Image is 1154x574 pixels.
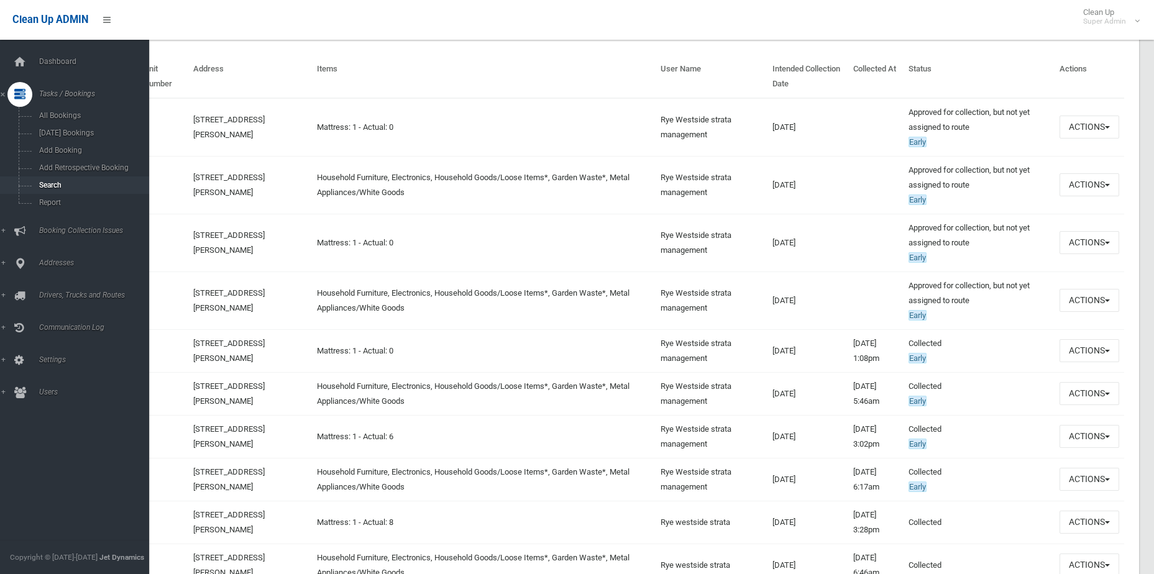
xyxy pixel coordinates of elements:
span: Users [35,388,158,396]
td: Rye Westside strata management [656,271,767,329]
td: Rye Westside strata management [656,214,767,271]
span: Communication Log [35,323,158,332]
span: Early [909,396,927,406]
td: Rye westside strata [656,501,767,544]
button: Actions [1060,382,1119,405]
td: [DATE] [767,372,848,415]
button: Actions [1060,425,1119,448]
td: Rye Westside strata management [656,98,767,157]
td: Household Furniture, Electronics, Household Goods/Loose Items*, Garden Waste*, Metal Appliances/W... [312,458,656,501]
td: [DATE] 1:08pm [848,329,904,372]
a: [STREET_ADDRESS][PERSON_NAME] [193,115,265,139]
small: Super Admin [1083,17,1126,26]
th: Actions [1055,55,1124,98]
td: [DATE] [767,415,848,458]
td: Mattress: 1 - Actual: 6 [312,415,656,458]
th: User Name [656,55,767,98]
td: Rye Westside strata management [656,458,767,501]
td: [DATE] 3:28pm [848,501,904,544]
td: Rye Westside strata management [656,372,767,415]
td: Approved for collection, but not yet assigned to route [904,98,1055,157]
td: Mattress: 1 - Actual: 8 [312,501,656,544]
td: [DATE] 3:02pm [848,415,904,458]
span: Add Retrospective Booking [35,163,148,172]
td: Approved for collection, but not yet assigned to route [904,214,1055,271]
button: Actions [1060,231,1119,254]
td: [DATE] [767,271,848,329]
td: Mattress: 1 - Actual: 0 [312,329,656,372]
th: Collected At [848,55,904,98]
span: Early [909,252,927,263]
span: Add Booking [35,146,148,155]
td: Approved for collection, but not yet assigned to route [904,156,1055,214]
th: Unit Number [139,55,188,98]
th: Status [904,55,1055,98]
button: Actions [1060,511,1119,534]
span: All Bookings [35,111,148,120]
td: Collected [904,501,1055,544]
strong: Jet Dynamics [99,553,144,562]
a: [STREET_ADDRESS][PERSON_NAME] [193,510,265,534]
td: [DATE] [767,501,848,544]
span: Tasks / Bookings [35,89,158,98]
td: Household Furniture, Electronics, Household Goods/Loose Items*, Garden Waste*, Metal Appliances/W... [312,271,656,329]
td: [DATE] [767,214,848,271]
button: Actions [1060,339,1119,362]
td: Rye Westside strata management [656,329,767,372]
a: [STREET_ADDRESS][PERSON_NAME] [193,339,265,363]
span: Clean Up [1077,7,1138,26]
span: Clean Up ADMIN [12,14,88,25]
span: Early [909,310,927,321]
a: [STREET_ADDRESS][PERSON_NAME] [193,381,265,406]
td: [DATE] [767,98,848,157]
td: [DATE] 5:46am [848,372,904,415]
td: Household Furniture, Electronics, Household Goods/Loose Items*, Garden Waste*, Metal Appliances/W... [312,372,656,415]
th: Address [188,55,312,98]
span: Addresses [35,258,158,267]
td: Household Furniture, Electronics, Household Goods/Loose Items*, Garden Waste*, Metal Appliances/W... [312,156,656,214]
td: Mattress: 1 - Actual: 0 [312,98,656,157]
span: [DATE] Bookings [35,129,148,137]
span: Drivers, Trucks and Routes [35,291,158,299]
span: Early [909,353,927,363]
span: Early [909,481,927,492]
span: Early [909,439,927,449]
td: Rye Westside strata management [656,156,767,214]
button: Actions [1060,468,1119,491]
th: Intended Collection Date [767,55,848,98]
th: Items [312,55,656,98]
a: [STREET_ADDRESS][PERSON_NAME] [193,230,265,255]
button: Actions [1060,173,1119,196]
td: [DATE] [767,329,848,372]
span: Early [909,194,927,205]
span: Search [35,181,148,189]
a: [STREET_ADDRESS][PERSON_NAME] [193,288,265,312]
span: Dashboard [35,57,158,66]
td: Collected [904,372,1055,415]
td: Mattress: 1 - Actual: 0 [312,214,656,271]
td: Collected [904,329,1055,372]
td: Approved for collection, but not yet assigned to route [904,271,1055,329]
a: [STREET_ADDRESS][PERSON_NAME] [193,424,265,449]
span: Settings [35,355,158,364]
span: Report [35,198,148,207]
td: Rye Westside strata management [656,415,767,458]
a: [STREET_ADDRESS][PERSON_NAME] [193,173,265,197]
span: Booking Collection Issues [35,226,158,235]
td: [DATE] [767,156,848,214]
td: Collected [904,415,1055,458]
td: [DATE] [767,458,848,501]
span: Early [909,137,927,147]
a: [STREET_ADDRESS][PERSON_NAME] [193,467,265,491]
button: Actions [1060,116,1119,139]
td: Collected [904,458,1055,501]
button: Actions [1060,289,1119,312]
span: Copyright © [DATE]-[DATE] [10,553,98,562]
td: [DATE] 6:17am [848,458,904,501]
